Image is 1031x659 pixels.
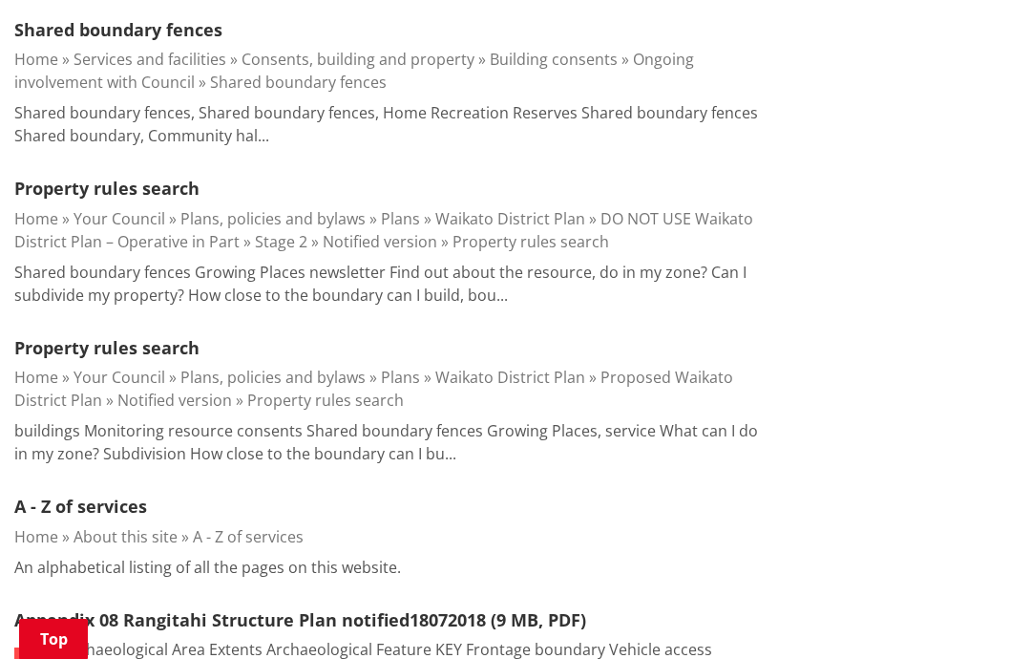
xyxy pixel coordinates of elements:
a: Notified version [323,231,437,252]
a: Consents, building and property [242,49,474,70]
a: Ongoing involvement with Council [14,49,694,93]
a: Home [14,49,58,70]
a: Your Council [74,208,165,229]
a: Plans, policies and bylaws [180,208,366,229]
a: Home [14,367,58,388]
a: Waikato District Plan [435,367,585,388]
p: Shared boundary fences, Shared boundary fences, Home Recreation Reserves Shared boundary fences S... [14,101,759,147]
a: A - Z of services [193,526,304,547]
a: Property rules search [452,231,609,252]
iframe: Messenger Launcher [943,579,1012,648]
a: Waikato District Plan [435,208,585,229]
a: About this site [74,526,178,547]
a: Property rules search [14,177,200,200]
a: Home [14,526,58,547]
a: DO NOT USE Waikato District Plan – Operative in Part [14,208,753,252]
a: Property rules search [247,390,404,411]
a: Appendix 08 Rangitahi Structure Plan notified18072018 (9 MB, PDF) [14,608,586,631]
a: Notified version [117,390,232,411]
a: Plans, policies and bylaws [180,367,366,388]
a: Building consents [490,49,618,70]
a: Plans [381,367,420,388]
a: Stage 2 [255,231,307,252]
p: Shared boundary fences Growing Places newsletter Find out about the resource, do in my zone? Can ... [14,261,759,307]
a: Services and facilities [74,49,226,70]
a: Shared boundary fences [210,72,387,93]
a: Shared boundary fences [14,18,222,41]
a: Plans [381,208,420,229]
a: Home [14,208,58,229]
a: Top [19,619,88,659]
a: Your Council [74,367,165,388]
p: buildings Monitoring resource consents Shared boundary fences Growing Places, service What can I ... [14,419,759,465]
p: An alphabetical listing of all the pages on this website. [14,556,401,579]
a: Proposed Waikato District Plan [14,367,733,411]
a: Property rules search [14,336,200,359]
a: A - Z of services [14,495,147,518]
